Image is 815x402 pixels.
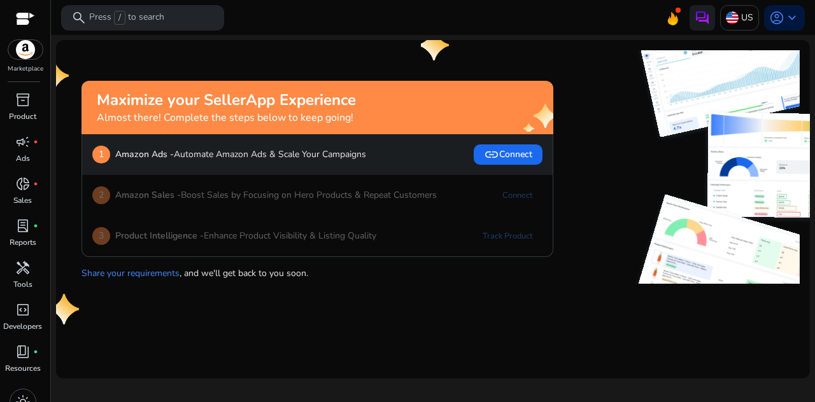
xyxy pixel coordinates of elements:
[115,148,366,161] p: Automate Amazon Ads & Scale Your Campaigns
[41,60,71,91] img: one-star.svg
[492,185,542,205] a: Connect
[10,237,36,248] p: Reports
[15,344,31,359] span: book_4
[115,229,376,242] p: Enhance Product Visibility & Listing Quality
[71,10,87,25] span: search
[114,11,125,25] span: /
[33,139,38,144] span: fiber_manual_record
[115,189,181,201] b: Amazon Sales -
[741,6,753,29] p: US
[15,260,31,275] span: handyman
[15,218,31,233] span: lab_profile
[15,92,31,107] span: inventory_2
[115,148,174,160] b: Amazon Ads -
[15,134,31,149] span: campaign
[13,279,32,290] p: Tools
[51,294,81,324] img: one-star.svg
[769,10,784,25] span: account_circle
[484,147,532,162] span: Connect
[3,321,42,332] p: Developers
[474,144,542,165] button: linkConnect
[115,230,204,242] b: Product Intelligence -
[5,363,41,374] p: Resources
[33,223,38,228] span: fiber_manual_record
[81,261,553,280] p: , and we'll get back to you soon.
[8,40,43,59] img: amazon.svg
[9,111,36,122] p: Product
[115,188,437,202] p: Boost Sales by Focusing on Hero Products & Repeat Customers
[784,10,800,25] span: keyboard_arrow_down
[13,195,32,206] p: Sales
[97,112,356,124] h4: Almost there! Complete the steps below to keep going!
[92,186,110,204] p: 2
[421,30,451,60] img: one-star.svg
[92,227,110,245] p: 3
[8,64,43,74] p: Marketplace
[472,226,542,246] a: Track Product
[33,349,38,354] span: fiber_manual_record
[16,153,30,164] p: Ads
[15,302,31,317] span: code_blocks
[726,11,739,24] img: us.svg
[97,91,356,109] h2: Maximize your SellerApp Experience
[81,267,180,279] a: Share your requirements
[92,146,110,163] p: 1
[484,147,499,162] span: link
[15,176,31,191] span: donut_small
[89,11,164,25] p: Press to search
[33,181,38,186] span: fiber_manual_record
